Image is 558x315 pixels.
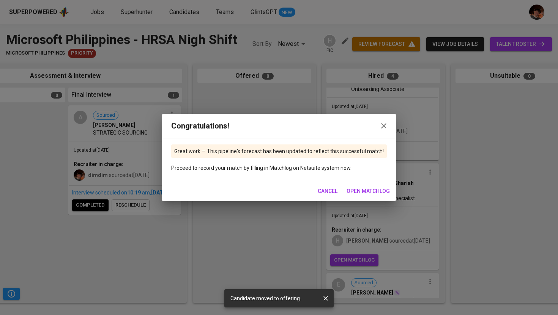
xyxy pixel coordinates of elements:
[347,186,390,196] span: open matchlog
[174,147,384,155] p: Great work — This pipeline's forecast has been updated to reflect this successful match!
[171,164,387,172] p: Proceed to record your match by filling in Matchlog on Netsuite system now.
[318,186,337,196] span: Cancel
[171,120,387,132] div: Congratulations!
[344,184,393,198] button: open matchlog
[315,184,340,198] button: Cancel
[230,291,301,305] div: Candidate moved to offering.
